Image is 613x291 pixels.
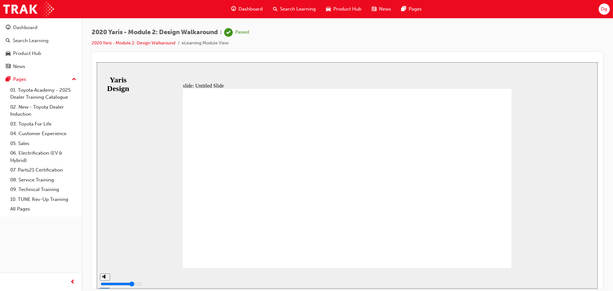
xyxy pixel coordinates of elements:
span: Dashboard [238,5,263,13]
span: news-icon [6,64,11,70]
div: Dashboard [13,24,37,31]
button: Pages [3,73,79,85]
a: search-iconSearch Learning [268,3,321,16]
span: guage-icon [6,25,11,31]
div: News [13,63,25,70]
span: car-icon [6,51,11,57]
a: 03. Toyota For Life [8,119,79,129]
a: News [3,61,79,73]
span: car-icon [326,5,331,13]
span: News [379,5,391,13]
a: 01. Toyota Academy - 2025 Dealer Training Catalogue [8,85,79,102]
div: Passed [235,29,249,35]
span: pages-icon [401,5,406,13]
span: | [220,29,222,36]
a: 04. Customer Experience [8,129,79,139]
span: Product Hub [333,5,361,13]
a: news-iconNews [367,3,396,16]
a: 05. Sales [8,139,79,149]
div: Pages [13,76,26,83]
a: pages-iconPages [396,3,427,16]
img: Trak [3,2,54,16]
div: misc controls [3,206,13,226]
span: prev-icon [70,278,75,286]
span: up-icon [72,75,76,84]
a: Search Learning [3,35,79,47]
button: volume [3,211,13,218]
a: 2020 Yaris - Module 2: Design Walkaround [92,40,175,46]
span: learningRecordVerb_PASS-icon [224,28,233,37]
button: DashboardSearch LearningProduct HubNews [3,20,79,73]
a: 06. Electrification (EV & Hybrid) [8,148,79,165]
li: eLearning Module View [182,40,229,47]
a: 07. Parts21 Certification [8,165,79,175]
span: 2020 Yaris - Module 2: Design Walkaround [92,29,218,36]
a: 02. New - Toyota Dealer Induction [8,102,79,119]
button: Dg [599,4,610,15]
a: 10. TUNE Rev-Up Training [8,195,79,204]
a: Product Hub [3,48,79,59]
span: guage-icon [231,5,236,13]
a: car-iconProduct Hub [321,3,367,16]
span: search-icon [273,5,277,13]
span: Pages [409,5,422,13]
span: Dg [601,5,607,13]
div: Product Hub [13,50,41,57]
span: news-icon [372,5,376,13]
a: 09. Technical Training [8,185,79,195]
span: Search Learning [280,5,316,13]
span: pages-icon [6,77,11,82]
a: 08. Service Training [8,175,79,185]
a: All Pages [8,204,79,214]
a: guage-iconDashboard [226,3,268,16]
input: volume [4,219,45,224]
a: Dashboard [3,22,79,34]
span: search-icon [6,38,10,44]
div: Search Learning [13,37,49,44]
